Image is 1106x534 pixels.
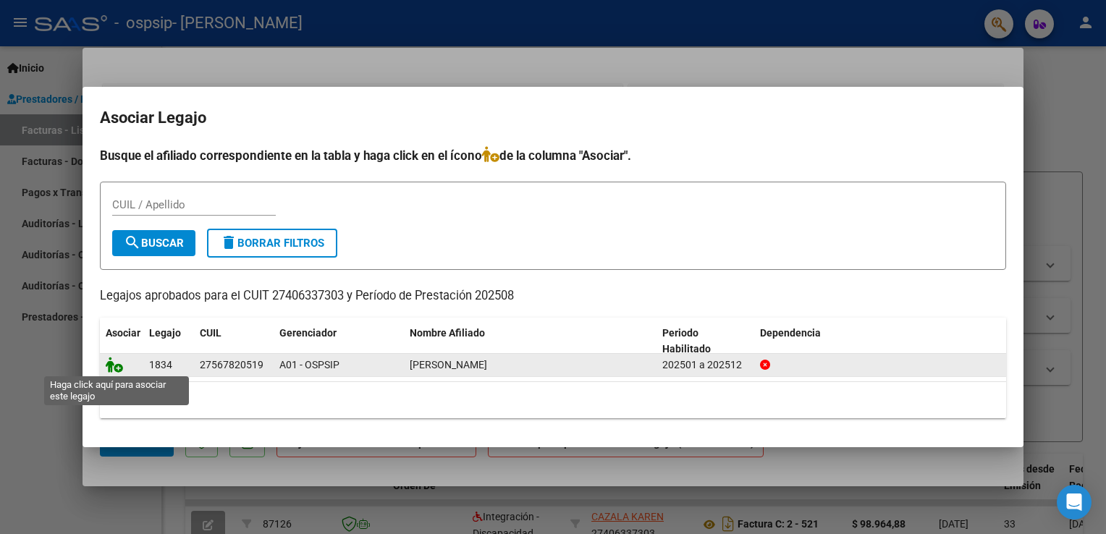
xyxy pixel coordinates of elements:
[279,327,337,339] span: Gerenciador
[404,318,657,365] datatable-header-cell: Nombre Afiliado
[124,237,184,250] span: Buscar
[760,327,821,339] span: Dependencia
[200,357,263,373] div: 27567820519
[657,318,754,365] datatable-header-cell: Periodo Habilitado
[1057,485,1092,520] div: Open Intercom Messenger
[143,318,194,365] datatable-header-cell: Legajo
[662,357,748,373] div: 202501 a 202512
[194,318,274,365] datatable-header-cell: CUIL
[112,230,195,256] button: Buscar
[279,359,339,370] span: A01 - OSPSIP
[100,287,1006,305] p: Legajos aprobados para el CUIT 27406337303 y Período de Prestación 202508
[220,237,324,250] span: Borrar Filtros
[100,382,1006,418] div: 1 registros
[100,146,1006,165] h4: Busque el afiliado correspondiente en la tabla y haga click en el ícono de la columna "Asociar".
[207,229,337,258] button: Borrar Filtros
[100,104,1006,132] h2: Asociar Legajo
[100,318,143,365] datatable-header-cell: Asociar
[274,318,404,365] datatable-header-cell: Gerenciador
[662,327,711,355] span: Periodo Habilitado
[124,234,141,251] mat-icon: search
[410,327,485,339] span: Nombre Afiliado
[106,327,140,339] span: Asociar
[410,359,487,370] span: GONZALEZ ALMENDRA
[149,359,172,370] span: 1834
[200,327,221,339] span: CUIL
[220,234,237,251] mat-icon: delete
[754,318,1007,365] datatable-header-cell: Dependencia
[149,327,181,339] span: Legajo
